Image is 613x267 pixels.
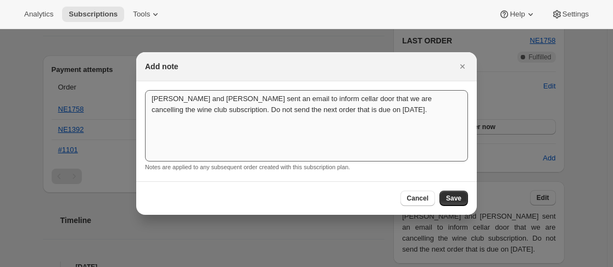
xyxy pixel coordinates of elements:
span: Analytics [24,10,53,19]
button: Cancel [400,191,435,206]
button: Subscriptions [62,7,124,22]
button: Tools [126,7,168,22]
span: Settings [562,10,589,19]
button: Save [439,191,468,206]
span: Save [446,194,461,203]
span: Subscriptions [69,10,118,19]
button: Help [492,7,542,22]
span: Tools [133,10,150,19]
textarea: [PERSON_NAME] and [PERSON_NAME] sent an email to inform cellar door that we are cancelling the wi... [145,90,468,162]
span: Cancel [407,194,428,203]
h2: Add note [145,61,179,72]
button: Settings [545,7,595,22]
button: Close [455,59,470,74]
button: Analytics [18,7,60,22]
span: Help [510,10,525,19]
small: Notes are applied to any subsequent order created with this subscription plan. [145,164,350,170]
